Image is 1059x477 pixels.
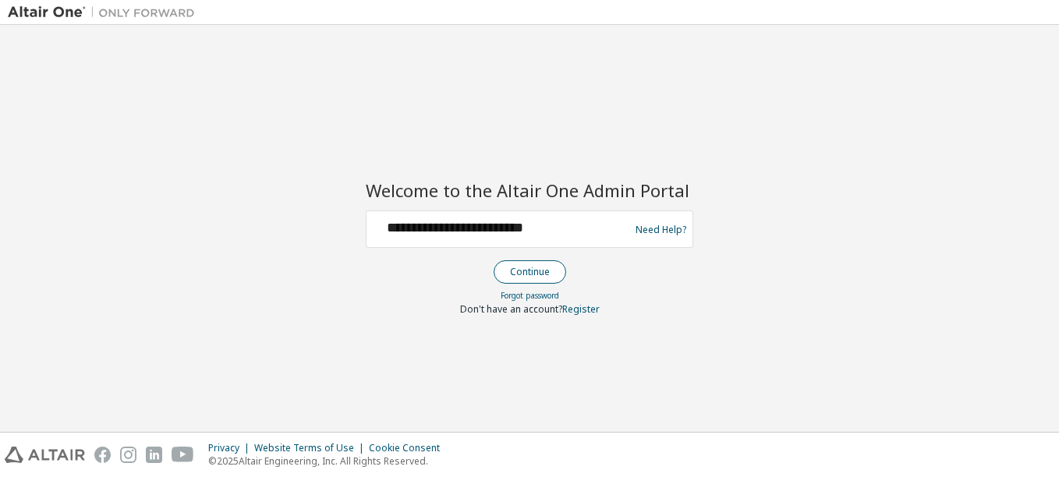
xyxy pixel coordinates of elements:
[8,5,203,20] img: Altair One
[562,302,600,316] a: Register
[366,179,693,201] h2: Welcome to the Altair One Admin Portal
[146,447,162,463] img: linkedin.svg
[208,442,254,454] div: Privacy
[94,447,111,463] img: facebook.svg
[120,447,136,463] img: instagram.svg
[494,260,566,284] button: Continue
[254,442,369,454] div: Website Terms of Use
[460,302,562,316] span: Don't have an account?
[636,229,686,230] a: Need Help?
[369,442,449,454] div: Cookie Consent
[5,447,85,463] img: altair_logo.svg
[172,447,194,463] img: youtube.svg
[208,454,449,468] p: © 2025 Altair Engineering, Inc. All Rights Reserved.
[501,290,559,301] a: Forgot password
